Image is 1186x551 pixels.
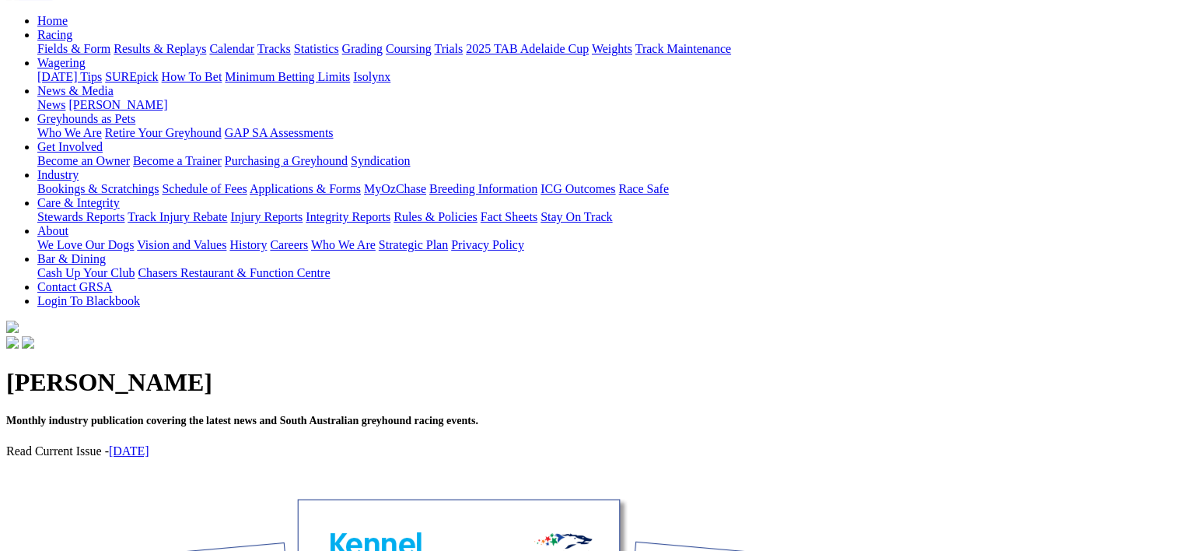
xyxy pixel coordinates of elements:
[635,42,731,55] a: Track Maintenance
[22,336,34,349] img: twitter.svg
[379,238,448,251] a: Strategic Plan
[37,210,1180,224] div: Care & Integrity
[37,210,124,223] a: Stewards Reports
[137,238,226,251] a: Vision and Values
[37,238,1180,252] div: About
[541,210,612,223] a: Stay On Track
[37,280,112,293] a: Contact GRSA
[6,368,1180,397] h1: [PERSON_NAME]
[37,252,106,265] a: Bar & Dining
[37,70,102,83] a: [DATE] Tips
[225,70,350,83] a: Minimum Betting Limits
[37,196,120,209] a: Care & Integrity
[6,321,19,333] img: logo-grsa-white.png
[37,42,110,55] a: Fields & Form
[250,182,361,195] a: Applications & Forms
[6,415,478,426] span: Monthly industry publication covering the latest news and South Australian greyhound racing events.
[37,84,114,97] a: News & Media
[68,98,167,111] a: [PERSON_NAME]
[429,182,537,195] a: Breeding Information
[386,42,432,55] a: Coursing
[394,210,478,223] a: Rules & Policies
[592,42,632,55] a: Weights
[37,168,79,181] a: Industry
[114,42,206,55] a: Results & Replays
[37,70,1180,84] div: Wagering
[37,112,135,125] a: Greyhounds as Pets
[37,238,134,251] a: We Love Our Dogs
[466,42,589,55] a: 2025 TAB Adelaide Cup
[105,70,158,83] a: SUREpick
[342,42,383,55] a: Grading
[37,98,65,111] a: News
[229,238,267,251] a: History
[257,42,291,55] a: Tracks
[37,182,1180,196] div: Industry
[270,238,308,251] a: Careers
[37,98,1180,112] div: News & Media
[37,14,68,27] a: Home
[6,444,1180,458] p: Read Current Issue -
[37,154,1180,168] div: Get Involved
[230,210,303,223] a: Injury Reports
[481,210,537,223] a: Fact Sheets
[133,154,222,167] a: Become a Trainer
[541,182,615,195] a: ICG Outcomes
[128,210,227,223] a: Track Injury Rebate
[105,126,222,139] a: Retire Your Greyhound
[306,210,390,223] a: Integrity Reports
[109,444,149,458] a: [DATE]
[37,266,1180,280] div: Bar & Dining
[351,154,410,167] a: Syndication
[37,28,72,41] a: Racing
[434,42,463,55] a: Trials
[225,154,348,167] a: Purchasing a Greyhound
[37,182,159,195] a: Bookings & Scratchings
[451,238,524,251] a: Privacy Policy
[37,224,68,237] a: About
[225,126,334,139] a: GAP SA Assessments
[311,238,376,251] a: Who We Are
[37,266,135,279] a: Cash Up Your Club
[6,336,19,349] img: facebook.svg
[162,182,247,195] a: Schedule of Fees
[294,42,339,55] a: Statistics
[618,182,668,195] a: Race Safe
[37,56,86,69] a: Wagering
[37,42,1180,56] div: Racing
[37,126,1180,140] div: Greyhounds as Pets
[209,42,254,55] a: Calendar
[162,70,222,83] a: How To Bet
[37,294,140,307] a: Login To Blackbook
[37,154,130,167] a: Become an Owner
[138,266,330,279] a: Chasers Restaurant & Function Centre
[353,70,390,83] a: Isolynx
[364,182,426,195] a: MyOzChase
[37,140,103,153] a: Get Involved
[37,126,102,139] a: Who We Are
